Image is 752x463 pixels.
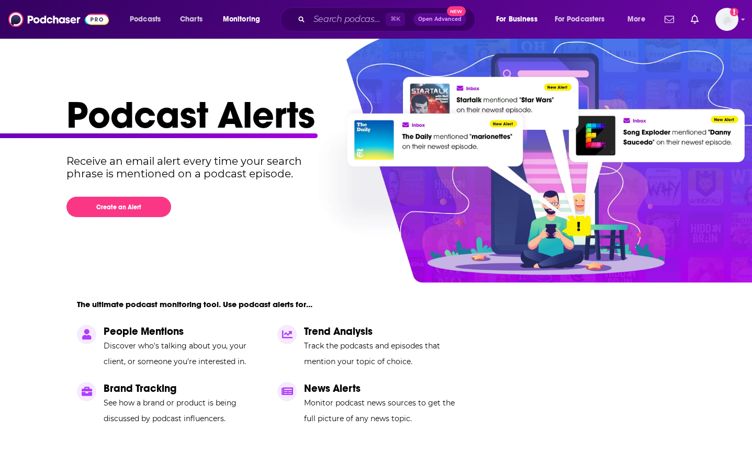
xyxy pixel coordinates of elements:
button: Show profile menu [715,8,738,31]
input: Search podcasts, credits, & more... [309,11,386,28]
p: Discover who's talking about you, your client, or someone you're interested in. [104,338,265,369]
span: For Podcasters [555,12,605,27]
button: Create an Alert [66,197,171,217]
p: News Alerts [304,382,465,395]
p: See how a brand or product is being discussed by podcast influencers. [104,395,265,426]
button: open menu [216,11,274,28]
img: User Profile [715,8,738,31]
h1: Podcast Alerts [66,92,678,138]
a: Show notifications dropdown [687,10,703,28]
p: Receive an email alert every time your search phrase is mentioned on a podcast episode. [66,155,321,180]
span: ⌘ K [386,13,405,26]
button: open menu [620,11,658,28]
img: Podchaser - Follow, Share and Rate Podcasts [8,9,109,29]
a: Charts [173,11,209,28]
button: Open AdvancedNew [413,13,466,26]
span: More [627,12,645,27]
button: open menu [548,11,620,28]
button: open menu [122,11,174,28]
span: Logged in as anori [715,8,738,31]
span: Monitoring [223,12,260,27]
span: Charts [180,12,203,27]
span: Open Advanced [418,17,462,22]
p: Trend Analysis [304,325,465,338]
span: New [447,6,466,16]
button: open menu [489,11,551,28]
p: The ultimate podcast monitoring tool. Use podcast alerts for... [77,299,312,309]
div: Search podcasts, credits, & more... [290,7,485,31]
span: For Business [496,12,537,27]
svg: Add a profile image [730,8,738,16]
p: Brand Tracking [104,382,265,395]
p: Monitor podcast news sources to get the full picture of any news topic. [304,395,465,426]
span: Podcasts [130,12,161,27]
p: People Mentions [104,325,265,338]
a: Show notifications dropdown [660,10,678,28]
p: Track the podcasts and episodes that mention your topic of choice. [304,338,465,369]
